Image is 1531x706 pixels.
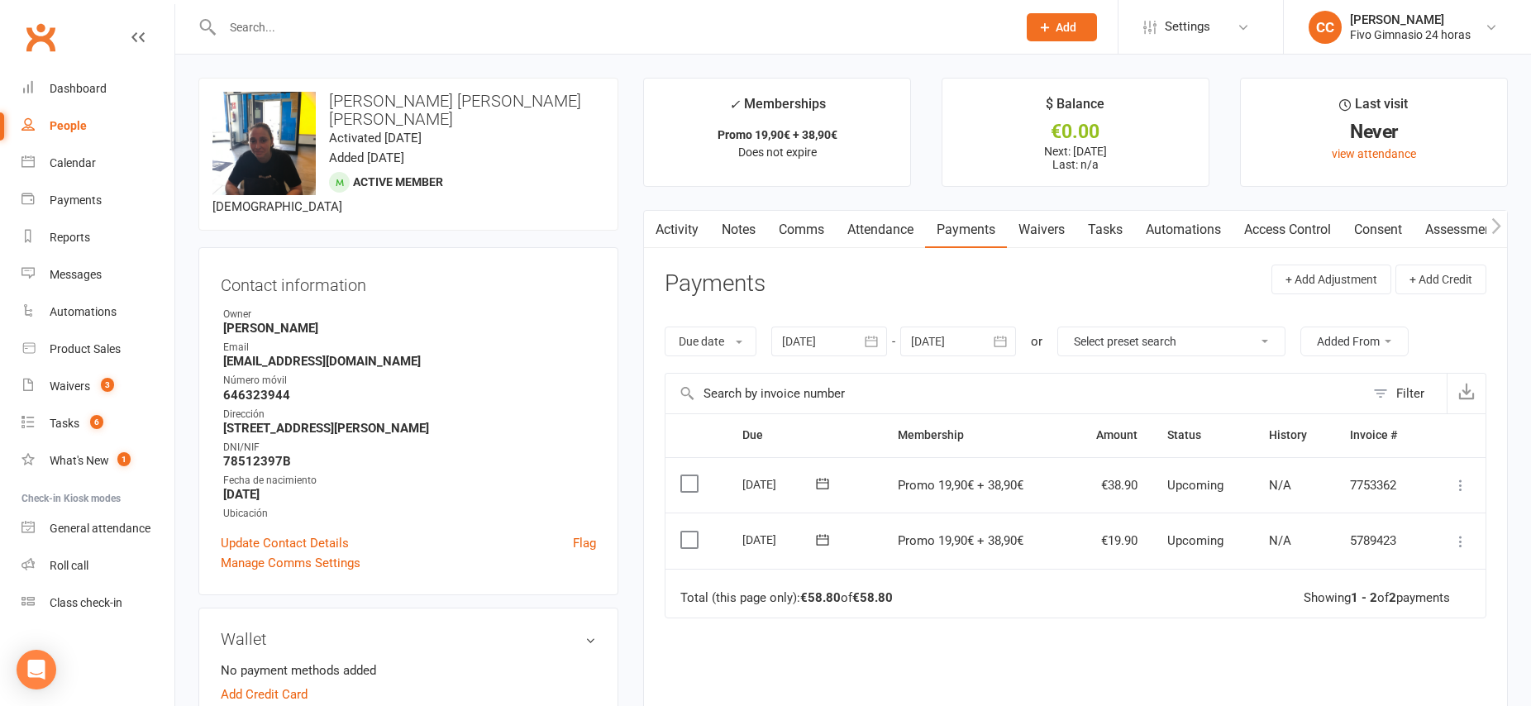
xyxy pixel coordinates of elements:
[223,307,596,322] div: Owner
[1076,211,1134,249] a: Tasks
[718,128,837,141] strong: Promo 19,90€ + 38,90€
[1414,211,1514,249] a: Assessments
[212,92,604,128] h3: [PERSON_NAME] [PERSON_NAME] [PERSON_NAME]
[1271,265,1391,294] button: + Add Adjustment
[898,533,1023,548] span: Promo 19,90€ + 38,90€
[729,97,740,112] i: ✓
[117,452,131,466] span: 1
[1056,21,1076,34] span: Add
[644,211,710,249] a: Activity
[1351,590,1377,605] strong: 1 - 2
[573,533,596,553] a: Flag
[1269,533,1291,548] span: N/A
[21,584,174,622] a: Class kiosk mode
[223,388,596,403] strong: 646323944
[221,630,596,648] h3: Wallet
[1350,12,1471,27] div: [PERSON_NAME]
[50,231,90,244] div: Reports
[221,661,596,680] li: No payment methods added
[1396,384,1424,403] div: Filter
[727,414,883,456] th: Due
[50,268,102,281] div: Messages
[221,553,360,573] a: Manage Comms Settings
[221,685,308,704] a: Add Credit Card
[665,271,765,297] h3: Payments
[1269,478,1291,493] span: N/A
[1167,533,1223,548] span: Upcoming
[21,293,174,331] a: Automations
[1343,211,1414,249] a: Consent
[223,421,596,436] strong: [STREET_ADDRESS][PERSON_NAME]
[1256,123,1492,141] div: Never
[21,107,174,145] a: People
[50,342,121,355] div: Product Sales
[742,471,818,497] div: [DATE]
[710,211,767,249] a: Notes
[1335,414,1427,456] th: Invoice #
[836,211,925,249] a: Attendance
[101,378,114,392] span: 3
[742,527,818,552] div: [DATE]
[1309,11,1342,44] div: CC
[21,219,174,256] a: Reports
[1067,414,1152,456] th: Amount
[1300,327,1409,356] button: Added From
[223,354,596,369] strong: [EMAIL_ADDRESS][DOMAIN_NAME]
[21,256,174,293] a: Messages
[1134,211,1233,249] a: Automations
[221,270,596,294] h3: Contact information
[50,596,122,609] div: Class check-in
[883,414,1068,456] th: Membership
[1027,13,1097,41] button: Add
[1167,478,1223,493] span: Upcoming
[20,17,61,58] a: Clubworx
[212,92,316,195] img: image1758023736.png
[223,487,596,502] strong: [DATE]
[800,590,841,605] strong: €58.80
[925,211,1007,249] a: Payments
[1335,457,1427,513] td: 7753362
[17,650,56,689] div: Open Intercom Messenger
[21,70,174,107] a: Dashboard
[1152,414,1255,456] th: Status
[21,405,174,442] a: Tasks 6
[212,199,342,214] span: [DEMOGRAPHIC_DATA]
[223,454,596,469] strong: 78512397B
[1067,513,1152,569] td: €19.90
[957,123,1194,141] div: €0.00
[1339,93,1408,123] div: Last visit
[1350,27,1471,42] div: Fivo Gimnasio 24 horas
[1031,332,1042,351] div: or
[1365,374,1447,413] button: Filter
[1389,590,1396,605] strong: 2
[223,506,596,522] div: Ubicación
[1395,265,1486,294] button: + Add Credit
[221,533,349,553] a: Update Contact Details
[353,175,443,188] span: Active member
[21,368,174,405] a: Waivers 3
[21,547,174,584] a: Roll call
[223,321,596,336] strong: [PERSON_NAME]
[223,340,596,355] div: Email
[1007,211,1076,249] a: Waivers
[1304,591,1450,605] div: Showing of payments
[738,145,817,159] span: Does not expire
[729,93,826,124] div: Memberships
[50,82,107,95] div: Dashboard
[223,473,596,489] div: Fecha de nacimiento
[21,510,174,547] a: General attendance kiosk mode
[852,590,893,605] strong: €58.80
[898,478,1023,493] span: Promo 19,90€ + 38,90€
[767,211,836,249] a: Comms
[223,407,596,422] div: Dirección
[50,379,90,393] div: Waivers
[1046,93,1104,123] div: $ Balance
[1233,211,1343,249] a: Access Control
[217,16,1005,39] input: Search...
[50,417,79,430] div: Tasks
[50,305,117,318] div: Automations
[1165,8,1210,45] span: Settings
[50,522,150,535] div: General attendance
[90,415,103,429] span: 6
[50,193,102,207] div: Payments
